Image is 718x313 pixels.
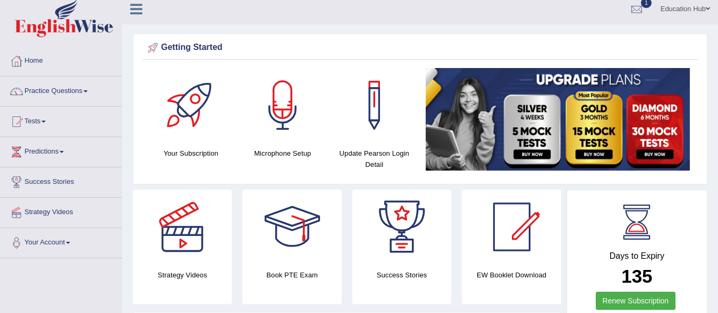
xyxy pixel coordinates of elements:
h4: Strategy Videos [133,269,232,281]
h4: Your Subscription [150,148,232,159]
a: Renew Subscription [596,292,676,310]
a: Success Stories [1,167,122,194]
h4: EW Booklet Download [462,269,561,281]
a: Predictions [1,137,122,164]
h4: Days to Expiry [579,251,695,261]
h4: Microphone Setup [242,148,324,159]
img: small5.jpg [426,68,690,171]
h4: Book PTE Exam [242,269,341,281]
b: 135 [621,266,652,286]
h4: Update Pearson Login Detail [334,148,415,170]
div: Getting Started [145,40,695,56]
a: Home [1,46,122,73]
a: Tests [1,107,122,133]
a: Strategy Videos [1,198,122,224]
h4: Success Stories [352,269,451,281]
a: Your Account [1,228,122,255]
a: Practice Questions [1,77,122,103]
